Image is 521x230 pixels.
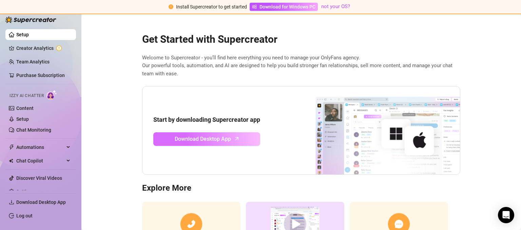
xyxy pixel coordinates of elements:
a: Setup [16,32,29,37]
img: download app [290,87,460,175]
a: Setup [16,116,29,122]
img: AI Chatter [46,90,57,100]
span: Izzy AI Chatter [9,93,44,99]
span: download [9,199,14,205]
span: windows [252,4,257,9]
a: Download for Windows PC [250,3,318,11]
span: Download Desktop App [16,199,66,205]
a: Content [16,106,34,111]
img: logo-BBDzfeDw.svg [5,16,56,23]
span: Download for Windows PC [259,3,315,11]
div: Open Intercom Messenger [498,207,514,223]
span: Welcome to Supercreator - you’ll find here everything you need to manage your OnlyFans agency. Ou... [142,54,460,78]
h2: Get Started with Supercreator [142,33,460,46]
a: not your OS? [321,3,350,9]
a: Chat Monitoring [16,127,51,133]
span: Install Supercreator to get started [176,4,247,9]
a: Team Analytics [16,59,50,64]
a: Settings [16,189,34,194]
a: Creator Analytics exclamation-circle [16,43,71,54]
h3: Explore More [142,183,460,194]
a: Discover Viral Videos [16,175,62,181]
img: Chat Copilot [9,158,13,163]
span: arrow-up [233,135,241,142]
span: exclamation-circle [169,4,173,9]
span: thunderbolt [9,145,14,150]
strong: Start by downloading Supercreator app [153,116,260,123]
span: Automations [16,142,64,153]
span: Chat Copilot [16,155,64,166]
a: Download Desktop Apparrow-up [153,132,260,146]
a: Log out [16,213,33,218]
a: Purchase Subscription [16,70,71,81]
span: Download Desktop App [175,135,231,143]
